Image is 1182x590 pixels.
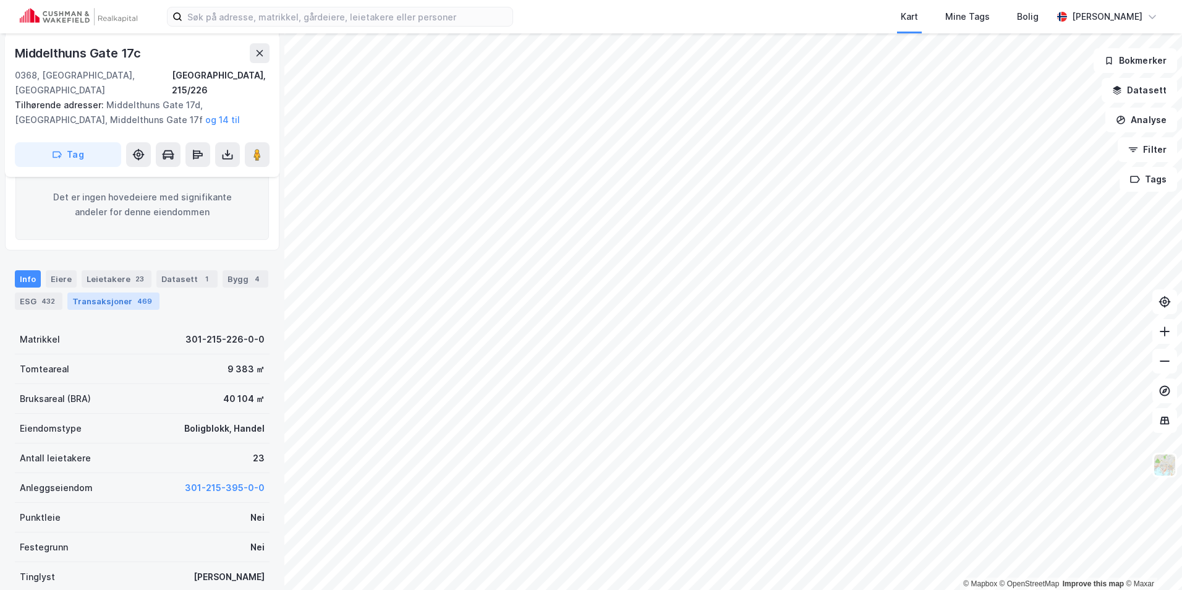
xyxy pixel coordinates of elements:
[20,451,91,466] div: Antall leietakere
[223,270,268,288] div: Bygg
[20,332,60,347] div: Matrikkel
[15,98,260,127] div: Middelthuns Gate 17d, [GEOGRAPHIC_DATA], Middelthuns Gate 17f
[172,68,270,98] div: [GEOGRAPHIC_DATA], 215/226
[46,270,77,288] div: Eiere
[1017,9,1039,24] div: Bolig
[185,332,265,347] div: 301-215-226-0-0
[20,481,93,495] div: Anleggseiendom
[1063,579,1124,588] a: Improve this map
[15,68,172,98] div: 0368, [GEOGRAPHIC_DATA], [GEOGRAPHIC_DATA]
[133,273,147,285] div: 23
[963,579,997,588] a: Mapbox
[1153,453,1176,477] img: Z
[1094,48,1177,73] button: Bokmerker
[20,540,68,555] div: Festegrunn
[1120,167,1177,192] button: Tags
[253,451,265,466] div: 23
[223,391,265,406] div: 40 104 ㎡
[1072,9,1142,24] div: [PERSON_NAME]
[193,570,265,584] div: [PERSON_NAME]
[184,421,265,436] div: Boligblokk, Handel
[39,295,57,307] div: 432
[200,273,213,285] div: 1
[1105,108,1177,132] button: Analyse
[1102,78,1177,103] button: Datasett
[1118,137,1177,162] button: Filter
[945,9,990,24] div: Mine Tags
[251,273,263,285] div: 4
[20,570,55,584] div: Tinglyst
[1000,579,1060,588] a: OpenStreetMap
[15,142,121,167] button: Tag
[15,43,143,63] div: Middelthuns Gate 17c
[20,391,91,406] div: Bruksareal (BRA)
[156,270,218,288] div: Datasett
[20,421,82,436] div: Eiendomstype
[20,8,137,25] img: cushman-wakefield-realkapital-logo.202ea83816669bd177139c58696a8fa1.svg
[15,270,41,288] div: Info
[250,510,265,525] div: Nei
[250,540,265,555] div: Nei
[185,481,265,495] button: 301-215-395-0-0
[20,362,69,377] div: Tomteareal
[67,293,159,310] div: Transaksjoner
[15,293,62,310] div: ESG
[82,270,151,288] div: Leietakere
[135,295,155,307] div: 469
[15,169,269,240] div: Det er ingen hovedeiere med signifikante andeler for denne eiendommen
[1120,531,1182,590] iframe: Chat Widget
[901,9,918,24] div: Kart
[20,510,61,525] div: Punktleie
[182,7,512,26] input: Søk på adresse, matrikkel, gårdeiere, leietakere eller personer
[15,100,106,110] span: Tilhørende adresser:
[227,362,265,377] div: 9 383 ㎡
[1120,531,1182,590] div: Kontrollprogram for chat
